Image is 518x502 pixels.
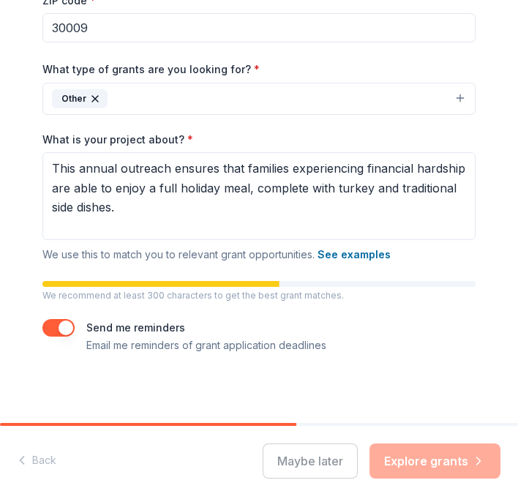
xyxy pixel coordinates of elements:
[42,83,476,115] button: Other
[52,89,108,108] div: Other
[42,248,391,261] span: We use this to match you to relevant grant opportunities.
[42,152,476,240] textarea: This annual outreach ensures that families experiencing financial hardship are able to enjoy a fu...
[86,321,185,334] label: Send me reminders
[42,62,260,77] label: What type of grants are you looking for?
[42,290,476,301] p: We recommend at least 300 characters to get the best grant matches.
[42,13,476,42] input: 12345 (U.S. only)
[42,132,193,147] label: What is your project about?
[318,246,391,263] button: See examples
[86,337,326,354] p: Email me reminders of grant application deadlines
